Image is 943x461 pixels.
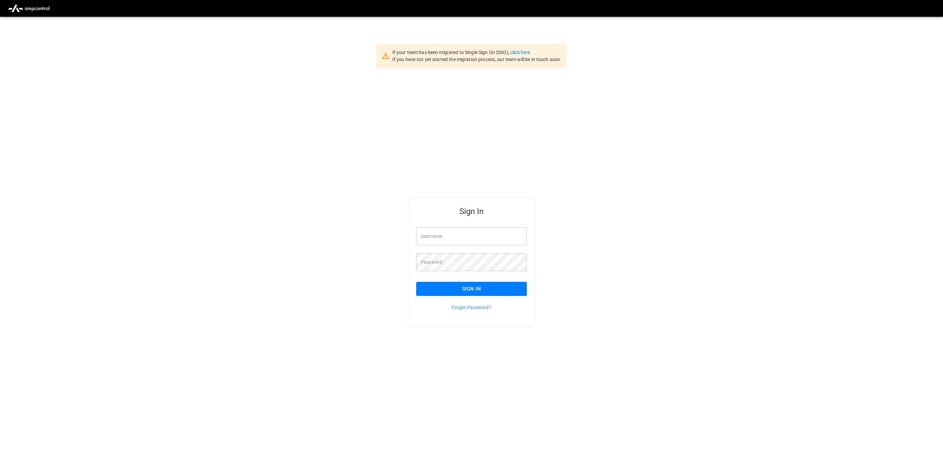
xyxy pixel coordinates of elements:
p: Forgot Password? [416,304,527,311]
h5: Sign In [416,206,527,217]
span: If you have not yet started the migration process, our team will be in touch soon. [392,57,562,62]
button: Sign In [416,282,527,296]
img: ampcontrol.io logo [5,2,52,15]
a: click here. [510,50,531,55]
span: If your team has been migrated to Single Sign On (SSO), [392,50,510,55]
